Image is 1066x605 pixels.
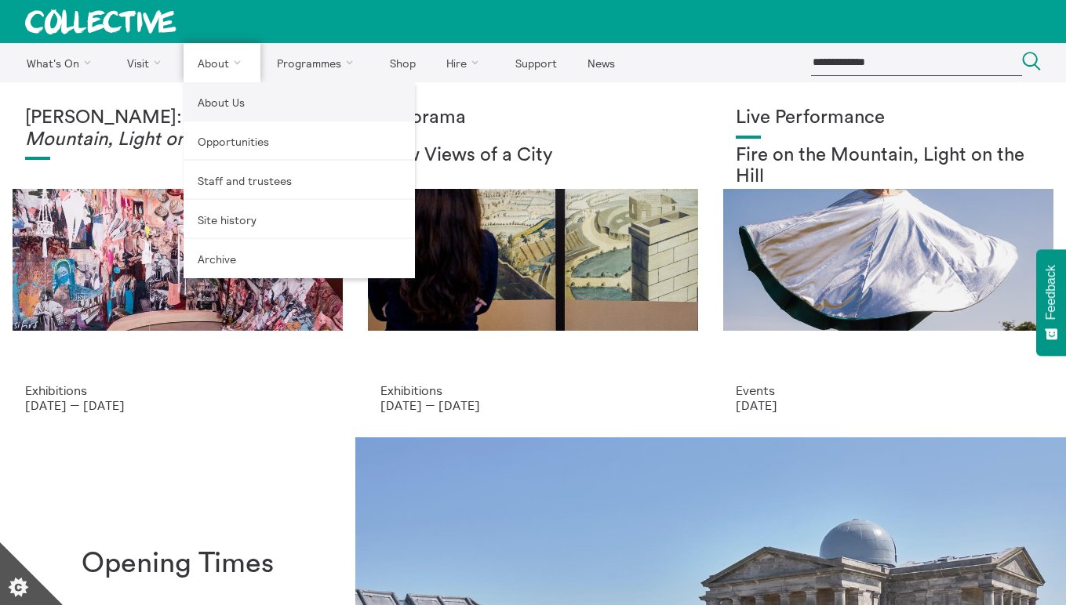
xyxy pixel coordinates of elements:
a: Support [501,43,570,82]
a: About Us [184,82,415,121]
h1: Opening Times [82,548,274,580]
h1: Panorama [380,107,686,129]
span: Feedback [1044,265,1058,320]
a: Collective Panorama June 2025 small file 8 Panorama New Views of a City Exhibitions [DATE] — [DATE] [355,82,711,437]
p: Events [736,383,1041,397]
a: Visit [114,43,181,82]
a: Programmes [264,43,373,82]
a: News [573,43,628,82]
a: Hire [433,43,499,82]
a: Site history [184,200,415,239]
p: [DATE] — [DATE] [25,398,330,412]
a: Shop [376,43,429,82]
a: Opportunities [184,121,415,161]
a: About [184,43,260,82]
a: What's On [13,43,111,82]
p: [DATE] [736,398,1041,412]
h1: [PERSON_NAME]: [25,107,330,150]
p: Exhibitions [25,383,330,397]
h2: New Views of a City [380,145,686,167]
em: Fire on the Mountain, Light on the Hill [25,108,272,149]
button: Feedback - Show survey [1036,249,1066,356]
a: Archive [184,239,415,278]
a: Staff and trustees [184,161,415,200]
a: Photo: Eoin Carey Live Performance Fire on the Mountain, Light on the Hill Events [DATE] [711,82,1066,437]
h2: Fire on the Mountain, Light on the Hill [736,145,1041,188]
p: [DATE] — [DATE] [380,398,686,412]
h1: Live Performance [736,107,1041,129]
p: Exhibitions [380,383,686,397]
